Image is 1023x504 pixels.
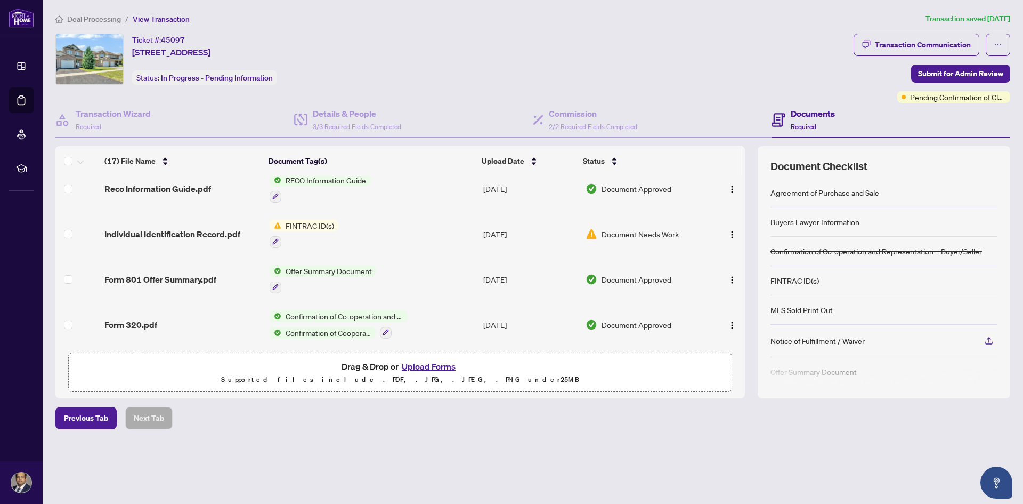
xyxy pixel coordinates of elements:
span: Pending Confirmation of Closing [910,91,1006,103]
p: Supported files include .PDF, .JPG, .JPEG, .PNG under 25 MB [75,373,725,386]
span: Drag & Drop orUpload FormsSupported files include .PDF, .JPG, .JPEG, .PNG under25MB [69,353,732,393]
button: Transaction Communication [854,34,979,56]
span: Submit for Admin Review [918,65,1003,82]
span: Document Approved [602,319,671,331]
span: Required [791,123,816,131]
div: Agreement of Purchase and Sale [770,187,879,198]
div: Ticket #: [132,34,185,46]
span: Upload Date [482,155,524,167]
h4: Details & People [313,107,401,120]
span: Form 320.pdf [104,318,157,331]
img: logo [9,8,34,28]
img: Document Status [586,319,597,331]
button: Next Tab [125,407,173,429]
img: Logo [728,276,736,284]
span: Document Approved [602,183,671,195]
span: [STREET_ADDRESS] [132,46,210,59]
span: Document Checklist [770,159,867,174]
div: Transaction Communication [875,36,971,53]
span: Document Approved [602,274,671,285]
span: Required [76,123,101,131]
span: Previous Tab [64,410,108,427]
button: Status IconConfirmation of Co-operation and Representation—Buyer/SellerStatus IconConfirmation of... [270,310,408,339]
span: Reco Information Guide.pdf [104,182,211,195]
div: MLS Sold Print Out [770,304,833,316]
span: 3/3 Required Fields Completed [313,123,401,131]
span: Deal Processing [67,14,121,24]
button: Logo [724,180,741,197]
th: Upload Date [477,146,579,176]
span: Individual Identification Record.pdf [104,228,240,241]
span: Drag & Drop or [342,359,459,373]
td: [DATE] [479,166,581,211]
span: (17) File Name [104,155,156,167]
button: Logo [724,316,741,333]
div: Buyers Lawyer Information [770,216,859,228]
img: Status Icon [270,220,281,231]
span: Form 801 Offer Summary.pdf [104,273,216,286]
img: Document Status [586,228,597,240]
img: Status Icon [270,265,281,277]
h4: Commission [549,107,637,120]
button: Status IconOffer Summary Document [270,265,376,293]
button: Open asap [980,467,1012,499]
img: Logo [728,185,736,194]
span: In Progress - Pending Information [161,73,273,83]
button: Upload Forms [399,359,459,373]
h4: Transaction Wizard [76,107,151,120]
span: Document Needs Work [602,228,679,240]
img: Status Icon [270,327,281,339]
button: Status IconRECO Information Guide [270,174,370,203]
span: FINTRAC ID(s) [281,220,338,231]
img: Profile Icon [11,473,31,493]
img: Logo [728,230,736,239]
img: Logo [728,321,736,330]
img: Document Status [586,183,597,195]
div: Offer Summary Document [770,366,857,378]
li: / [125,13,128,25]
img: Status Icon [270,174,281,186]
span: Status [583,155,605,167]
img: Document Status [586,274,597,285]
img: IMG-E12242992_1.jpg [56,34,123,84]
span: View Transaction [133,14,190,24]
td: [DATE] [479,211,581,257]
th: (17) File Name [100,146,264,176]
div: Status: [132,70,277,85]
span: RECO Information Guide [281,174,370,186]
button: Logo [724,226,741,243]
button: Status IconFINTRAC ID(s) [270,220,338,248]
div: Confirmation of Co-operation and Representation—Buyer/Seller [770,245,982,257]
span: ellipsis [994,41,1002,49]
th: Status [579,146,705,176]
img: Status Icon [270,310,281,322]
div: Notice of Fulfillment / Waiver [770,335,865,347]
td: [DATE] [479,257,581,302]
button: Logo [724,271,741,288]
button: Submit for Admin Review [911,65,1010,83]
article: Transaction saved [DATE] [925,13,1010,25]
h4: Documents [791,107,835,120]
span: Confirmation of Co-operation and Representation—Buyer/Seller [281,310,408,322]
div: FINTRAC ID(s) [770,275,819,286]
span: 45097 [161,35,185,45]
span: Offer Summary Document [281,265,376,277]
span: home [55,15,63,23]
span: 2/2 Required Fields Completed [549,123,637,131]
span: Confirmation of Cooperation [281,327,376,339]
th: Document Tag(s) [264,146,477,176]
td: [DATE] [479,302,581,347]
button: Previous Tab [55,407,117,429]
